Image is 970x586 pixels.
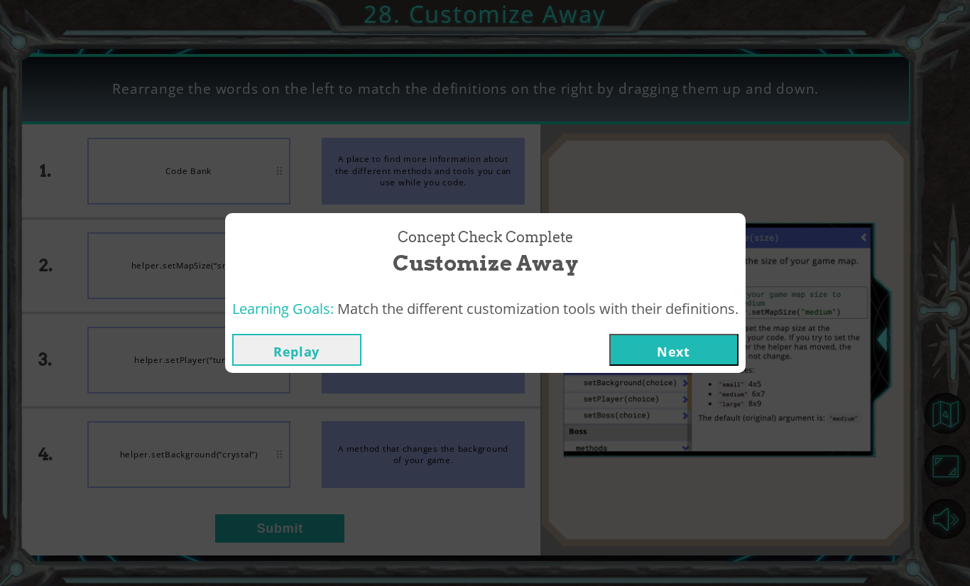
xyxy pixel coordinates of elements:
[393,248,578,278] span: Customize Away
[337,299,739,318] span: Match the different customization tools with their definitions.
[398,227,573,248] span: Concept Check Complete
[232,334,361,366] button: Replay
[609,334,739,366] button: Next
[232,299,334,318] span: Learning Goals:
